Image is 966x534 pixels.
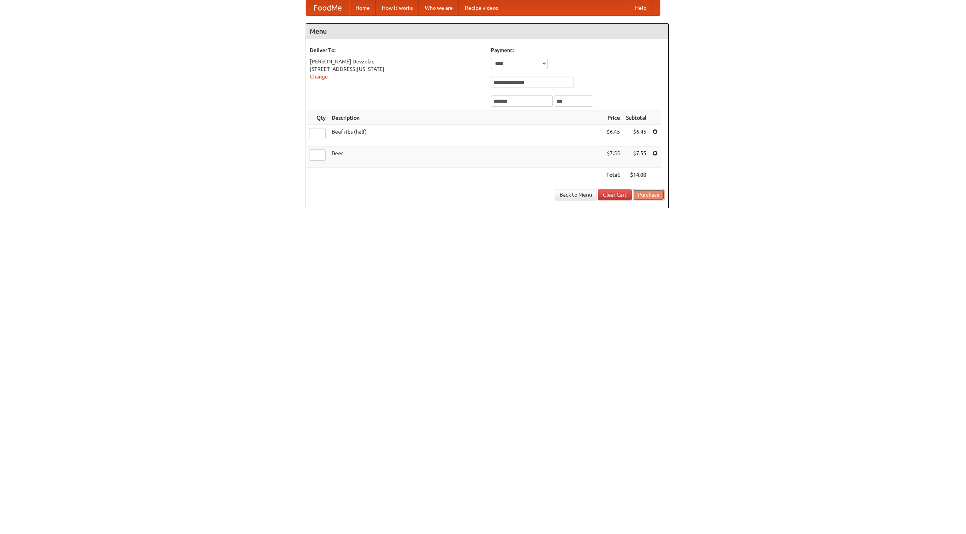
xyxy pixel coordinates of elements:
th: Qty [306,111,329,125]
button: Purchase [633,189,665,200]
a: Help [629,0,652,15]
a: How it works [376,0,419,15]
td: $6.45 [623,125,649,146]
td: Beef ribs (half) [329,125,603,146]
h4: Menu [306,24,668,39]
td: $6.45 [603,125,623,146]
th: Description [329,111,603,125]
th: $14.00 [623,168,649,182]
a: Recipe videos [459,0,504,15]
div: [STREET_ADDRESS][US_STATE] [310,65,483,73]
td: $7.55 [623,146,649,168]
th: Total: [603,168,623,182]
td: $7.55 [603,146,623,168]
a: Home [349,0,376,15]
a: Change [310,74,328,80]
h5: Deliver To: [310,46,483,54]
a: FoodMe [306,0,349,15]
td: Beer [329,146,603,168]
a: Clear Cart [598,189,632,200]
th: Price [603,111,623,125]
h5: Payment: [491,46,665,54]
th: Subtotal [623,111,649,125]
div: [PERSON_NAME] Devzolze [310,58,483,65]
a: Who we are [419,0,459,15]
a: Back to Menu [555,189,597,200]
